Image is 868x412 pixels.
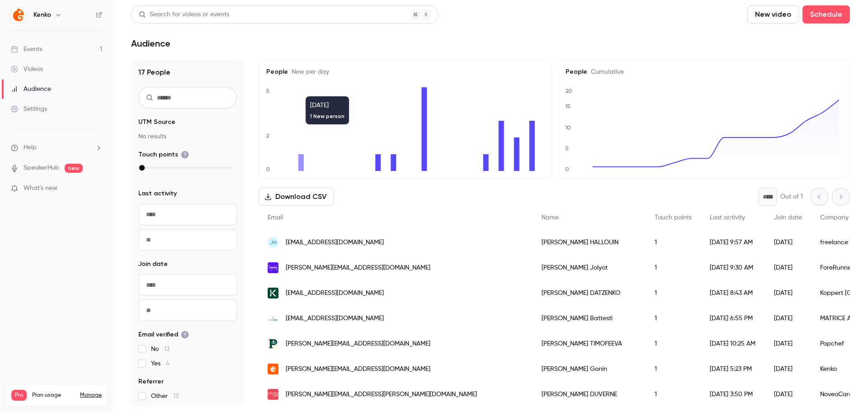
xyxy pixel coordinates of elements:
div: [PERSON_NAME] Battesti [533,306,646,331]
span: Last activity [710,214,745,221]
iframe: Noticeable Trigger [91,185,102,193]
span: [EMAIL_ADDRESS][DOMAIN_NAME] [286,289,384,298]
div: Events [11,45,42,54]
text: 5 [266,88,269,94]
div: [PERSON_NAME] Jolyot [533,255,646,280]
div: 1 [646,230,701,255]
span: Pro [11,390,27,401]
div: [DATE] [765,356,811,382]
div: [DATE] [765,255,811,280]
img: beaforerunner.com [268,262,278,273]
div: Settings [11,104,47,114]
span: Name [542,214,559,221]
span: 13 [173,393,179,399]
p: No results [138,132,237,141]
div: Search for videos or events [139,10,229,19]
text: 10 [565,124,571,131]
span: UTM Source [138,118,175,127]
span: Yes [151,359,170,368]
div: 1 [646,255,701,280]
a: Manage [80,392,102,399]
div: [DATE] [765,230,811,255]
div: [DATE] 5:23 PM [701,356,765,382]
h5: People [566,67,842,76]
h1: Audience [131,38,170,49]
span: [PERSON_NAME][EMAIL_ADDRESS][DOMAIN_NAME] [286,339,430,349]
span: Last activity [138,189,177,198]
div: [PERSON_NAME] Gonin [533,356,646,382]
span: [EMAIL_ADDRESS][DOMAIN_NAME] [286,238,384,247]
div: [PERSON_NAME] DATZENKO [533,280,646,306]
div: [DATE] [765,382,811,407]
div: [PERSON_NAME] TIMOFEEVA [533,331,646,356]
img: Kenko [11,8,26,22]
div: 1 [646,356,701,382]
h5: People [266,67,543,76]
span: Touch points [138,150,189,159]
text: 15 [565,103,571,109]
img: kenko.fr [268,364,278,374]
span: Plan usage [32,392,75,399]
div: [DATE] 10:25 AM [701,331,765,356]
span: No [151,345,170,354]
img: matrice.io [268,313,278,324]
text: 20 [566,88,572,94]
div: [DATE] 6:55 PM [701,306,765,331]
div: [DATE] [765,280,811,306]
div: Videos [11,65,43,74]
span: Company name [820,214,867,221]
span: Email [268,214,283,221]
img: koppert.fr [268,288,278,298]
text: 0 [266,166,270,172]
span: [PERSON_NAME][EMAIL_ADDRESS][DOMAIN_NAME] [286,365,430,374]
span: Referrer [138,377,164,386]
a: SpeakerHub [24,163,59,173]
li: help-dropdown-opener [11,143,102,152]
div: [DATE] 3:50 PM [701,382,765,407]
button: New video [747,5,799,24]
span: Help [24,143,37,152]
img: noveocare.com [268,389,278,400]
div: 1 [646,306,701,331]
text: 2 [266,133,269,139]
div: [DATE] [765,331,811,356]
span: Join date [774,214,802,221]
span: Join date [138,260,168,269]
span: 4 [166,360,170,367]
span: Touch points [655,214,692,221]
span: 13 [164,346,170,352]
span: Cumulative [587,69,624,75]
div: 1 [646,331,701,356]
text: 5 [565,145,569,152]
span: [PERSON_NAME][EMAIL_ADDRESS][DOMAIN_NAME] [286,263,430,273]
span: [EMAIL_ADDRESS][DOMAIN_NAME] [286,314,384,323]
span: [PERSON_NAME][EMAIL_ADDRESS][PERSON_NAME][DOMAIN_NAME] [286,390,477,399]
div: [DATE] [765,306,811,331]
button: Schedule [802,5,850,24]
div: [PERSON_NAME] DUVERNE [533,382,646,407]
span: Email verified [138,330,189,339]
span: Other [151,392,179,401]
div: [DATE] 8:43 AM [701,280,765,306]
div: [DATE] 9:30 AM [701,255,765,280]
span: New per day [288,69,329,75]
text: 0 [565,166,569,172]
h1: 17 People [138,67,237,78]
div: Audience [11,85,51,94]
button: Download CSV [259,188,334,206]
div: [PERSON_NAME] HALLOUIN [533,230,646,255]
img: popchef.com [268,338,278,349]
div: max [139,165,145,170]
div: [DATE] 9:57 AM [701,230,765,255]
p: Out of 1 [780,192,803,201]
div: 1 [646,280,701,306]
span: new [65,164,83,173]
span: What's new [24,184,57,193]
span: JH [270,238,277,246]
div: 1 [646,382,701,407]
h6: Kenko [33,10,51,19]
